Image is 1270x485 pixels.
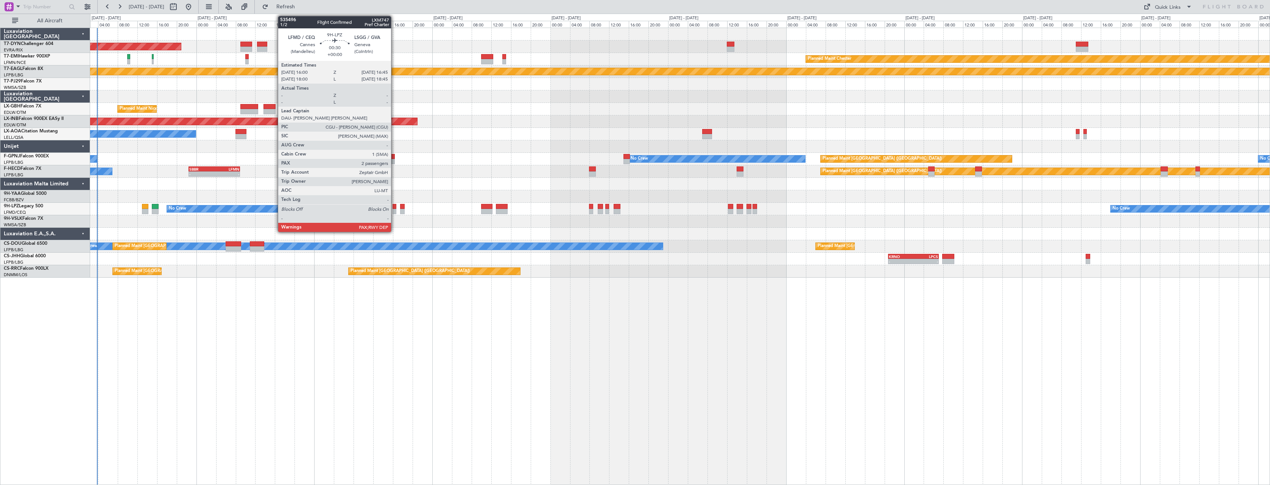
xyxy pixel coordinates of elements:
[1219,21,1239,28] div: 16:00
[669,15,698,22] div: [DATE] - [DATE]
[4,135,23,140] a: LELL/QSA
[747,21,767,28] div: 16:00
[433,15,463,22] div: [DATE] - [DATE]
[4,266,20,271] span: CS-RRC
[4,247,23,253] a: LFPB/LBG
[189,167,214,171] div: SBBR
[1120,21,1140,28] div: 20:00
[4,260,23,265] a: LFPB/LBG
[4,241,47,246] a: CS-DOUGlobal 6500
[4,67,43,71] a: T7-EAGLFalcon 8X
[787,15,817,22] div: [DATE] - [DATE]
[4,154,20,159] span: F-GPNJ
[4,104,20,109] span: LX-GBH
[4,254,46,258] a: CS-JHHGlobal 6000
[905,15,935,22] div: [DATE] - [DATE]
[889,259,913,264] div: -
[550,21,570,28] div: 00:00
[118,21,137,28] div: 08:00
[4,85,26,90] a: WMSA/SZB
[92,15,121,22] div: [DATE] - [DATE]
[808,53,851,65] div: Planned Maint Chester
[4,222,26,228] a: WMSA/SZB
[214,167,239,171] div: LFMN
[4,72,23,78] a: LFPB/LBG
[4,160,23,165] a: LFPB/LBG
[4,54,50,59] a: T7-EMIHawker 900XP
[531,21,550,28] div: 20:00
[4,79,21,84] span: T7-PJ29
[865,21,885,28] div: 16:00
[4,47,23,53] a: EVRA/RIX
[904,21,924,28] div: 00:00
[491,21,511,28] div: 12:00
[668,21,688,28] div: 00:00
[23,1,67,12] input: Trip Number
[4,204,19,208] span: 9H-LPZ
[963,21,983,28] div: 12:00
[845,21,865,28] div: 12:00
[4,254,20,258] span: CS-JHH
[786,21,806,28] div: 00:00
[631,153,648,165] div: No Crew
[570,21,590,28] div: 04:00
[4,191,21,196] span: 9H-YAA
[216,21,236,28] div: 04:00
[4,154,49,159] a: F-GPNJFalcon 900EX
[913,259,938,264] div: -
[1140,1,1196,13] button: Quick Links
[4,60,26,65] a: LFMN/NCE
[413,21,432,28] div: 20:00
[4,117,64,121] a: LX-INBFalcon 900EX EASy II
[1023,15,1052,22] div: [DATE] - [DATE]
[885,21,904,28] div: 20:00
[4,110,26,115] a: EDLW/DTM
[120,103,204,115] div: Planned Maint Nice ([GEOGRAPHIC_DATA])
[924,21,943,28] div: 04:00
[511,21,531,28] div: 16:00
[4,117,19,121] span: LX-INB
[4,204,43,208] a: 9H-LPZLegacy 500
[354,21,373,28] div: 08:00
[1002,21,1022,28] div: 20:00
[4,166,20,171] span: F-HECD
[1160,21,1180,28] div: 04:00
[4,241,22,246] span: CS-DOU
[823,166,942,177] div: Planned Maint [GEOGRAPHIC_DATA] ([GEOGRAPHIC_DATA])
[214,172,239,176] div: -
[4,216,43,221] a: 9H-VSLKFalcon 7X
[351,266,470,277] div: Planned Maint [GEOGRAPHIC_DATA] ([GEOGRAPHIC_DATA])
[255,21,275,28] div: 12:00
[1022,21,1042,28] div: 00:00
[1141,15,1170,22] div: [DATE] - [DATE]
[1140,21,1160,28] div: 00:00
[295,21,314,28] div: 20:00
[913,254,938,259] div: LPCS
[1155,4,1181,11] div: Quick Links
[818,241,937,252] div: Planned Maint [GEOGRAPHIC_DATA] ([GEOGRAPHIC_DATA])
[4,42,53,46] a: T7-DYNChallenger 604
[4,191,47,196] a: 9H-YAAGlobal 5000
[1042,21,1061,28] div: 04:00
[1061,21,1081,28] div: 08:00
[236,21,256,28] div: 08:00
[4,42,21,46] span: T7-DYN
[4,166,41,171] a: F-HECDFalcon 7X
[452,21,472,28] div: 04:00
[4,216,22,221] span: 9H-VSLK
[157,21,177,28] div: 16:00
[889,254,913,259] div: KRNO
[806,21,826,28] div: 04:00
[314,21,334,28] div: 00:00
[129,3,164,10] span: [DATE] - [DATE]
[552,15,581,22] div: [DATE] - [DATE]
[275,21,295,28] div: 16:00
[472,21,491,28] div: 08:00
[198,15,227,22] div: [DATE] - [DATE]
[20,18,80,23] span: All Aircraft
[137,21,157,28] div: 12:00
[1180,21,1199,28] div: 08:00
[4,122,26,128] a: EDLW/DTM
[259,1,304,13] button: Refresh
[707,21,727,28] div: 08:00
